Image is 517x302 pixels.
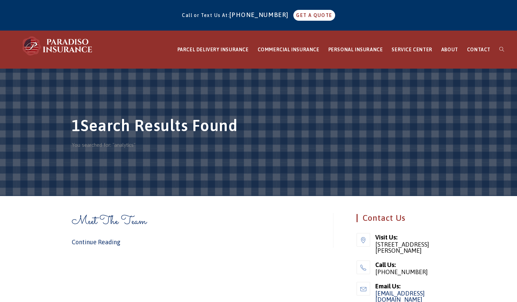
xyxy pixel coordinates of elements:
a: PARCEL DELIVERY INSURANCE [173,31,253,69]
span: CONTACT [467,47,490,52]
h4: Contact Us [357,214,445,222]
a: COMMERCIAL INSURANCE [253,31,324,69]
span: PARCEL DELIVERY INSURANCE [177,47,249,52]
a: PERSONAL INSURANCE [324,31,387,69]
a: SERVICE CENTER [387,31,436,69]
span: [PHONE_NUMBER] [375,269,445,275]
div: You searched for: "analytics" [72,140,446,149]
span: [STREET_ADDRESS][PERSON_NAME] [375,242,445,254]
h1: Search Results Found [72,115,446,140]
span: Visit Us: [375,233,445,242]
a: CONTACT [463,31,495,69]
a: GET A QUOTE [293,10,335,21]
a: Continue Reading [72,238,120,246]
a: Meet The Team [72,213,147,230]
span: ABOUT [441,47,458,52]
span: PERSONAL INSURANCE [328,47,383,52]
span: Email Us: [375,282,445,290]
span: SERVICE CENTER [392,47,432,52]
span: Call or Text Us At: [182,13,229,18]
span: COMMERCIAL INSURANCE [258,47,320,52]
a: ABOUT [437,31,463,69]
img: Paradiso Insurance [20,36,95,56]
span: 1 [72,117,81,135]
span: Call Us: [375,261,445,269]
a: [PHONE_NUMBER] [229,11,292,18]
